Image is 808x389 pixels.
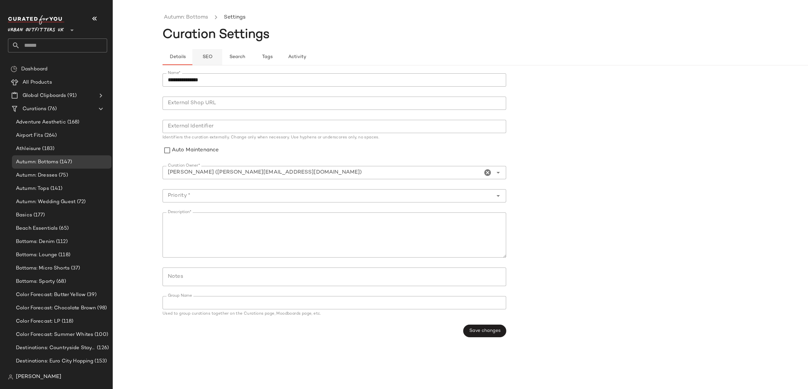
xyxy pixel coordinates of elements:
[96,304,107,312] span: (98)
[93,331,108,339] span: (100)
[70,265,80,272] span: (37)
[469,328,501,334] span: Save changes
[16,357,93,365] span: Destinations: Euro City Hopping
[86,291,97,299] span: (39)
[16,304,96,312] span: Color Forecast: Chocolate Brown
[494,192,502,200] i: Open
[23,92,66,100] span: Global Clipboards
[49,185,63,193] span: (141)
[169,54,185,60] span: Details
[11,66,17,72] img: svg%3e
[23,79,52,86] span: All Products
[163,136,506,140] div: Identifiers the curation externally. Change only when necessary. Use hyphens or underscores only,...
[8,374,13,380] img: svg%3e
[66,92,77,100] span: (91)
[16,278,55,285] span: Bottoms: Sporty
[57,172,68,179] span: (75)
[16,198,76,206] span: Autumn: Wedding Guest
[58,225,69,232] span: (65)
[58,158,72,166] span: (147)
[261,54,272,60] span: Tags
[164,13,208,22] a: Autumn: Bottoms
[484,169,492,177] i: Clear Curation Owner*
[8,23,64,35] span: Urban Outfitters UK
[16,145,41,153] span: Athleisure
[288,54,306,60] span: Activity
[41,145,54,153] span: (183)
[16,331,93,339] span: Color Forecast: Summer Whites
[223,13,247,22] li: Settings
[93,357,107,365] span: (153)
[32,211,45,219] span: (177)
[463,325,506,337] button: Save changes
[16,373,61,381] span: [PERSON_NAME]
[202,54,212,60] span: SEO
[16,291,86,299] span: Color Forecast: Butter Yellow
[16,185,49,193] span: Autumn: Tops
[16,172,57,179] span: Autumn: Dresses
[55,238,68,246] span: (112)
[57,251,70,259] span: (118)
[55,278,66,285] span: (68)
[76,198,86,206] span: (72)
[16,265,70,272] span: Bottoms: Micro Shorts
[43,132,57,139] span: (264)
[16,238,55,246] span: Bottoms: Denim
[16,318,60,325] span: Color Forecast: LP
[66,118,80,126] span: (168)
[46,105,57,113] span: (76)
[16,132,43,139] span: Airport Fits
[16,211,32,219] span: Basics
[229,54,245,60] span: Search
[16,344,96,352] span: Destinations: Countryside Staycation
[16,251,57,259] span: Bottoms: Lounge
[172,143,219,158] label: Auto Maintenance
[494,169,502,177] i: Open
[23,105,46,113] span: Curations
[8,15,64,25] img: cfy_white_logo.C9jOOHJF.svg
[16,225,58,232] span: Beach Essentials
[60,318,74,325] span: (118)
[96,344,109,352] span: (126)
[21,65,47,73] span: Dashboard
[16,118,66,126] span: Adventure Aesthetic
[163,312,506,316] div: Used to group curations together on the Curations page, Moodboards page, etc.
[16,158,58,166] span: Autumn: Bottoms
[163,28,270,41] span: Curation Settings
